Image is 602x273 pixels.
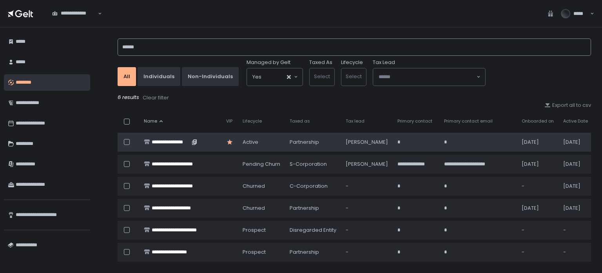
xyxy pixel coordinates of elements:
span: prospect [243,249,266,256]
span: pending Churn [243,161,280,168]
div: - [346,183,388,190]
div: - [522,227,554,234]
span: active [243,139,258,146]
div: [DATE] [563,161,588,168]
div: 6 results [118,94,591,102]
span: Yes [252,73,261,81]
div: - [522,183,554,190]
button: Individuals [138,67,180,86]
div: Non-Individuals [188,73,233,80]
div: S-Corporation [290,161,336,168]
span: Tax lead [346,118,364,124]
span: Active Date [563,118,588,124]
input: Search for option [379,73,476,81]
span: Select [314,73,330,80]
div: Search for option [373,68,485,86]
div: [DATE] [563,205,588,212]
span: Managed by Gelt [247,59,290,66]
div: [DATE] [563,139,588,146]
button: Export all to csv [544,102,591,109]
div: Individuals [143,73,174,80]
span: Taxed as [290,118,310,124]
div: [DATE] [522,161,554,168]
div: [PERSON_NAME] [346,161,388,168]
div: C-Corporation [290,183,336,190]
div: [PERSON_NAME] [346,139,388,146]
input: Search for option [261,73,286,81]
div: Partnership [290,205,336,212]
div: Search for option [247,68,303,86]
div: - [346,205,388,212]
button: All [118,67,136,86]
div: Disregarded Entity [290,227,336,234]
span: Onboarded on [522,118,554,124]
div: - [522,249,554,256]
div: [DATE] [563,183,588,190]
span: Select [346,73,362,80]
label: Lifecycle [341,59,363,66]
button: Clear filter [142,94,169,102]
div: Clear filter [143,94,169,101]
button: Non-Individuals [182,67,239,86]
button: Clear Selected [287,75,291,79]
input: Search for option [52,17,97,25]
span: Name [144,118,157,124]
div: Partnership [290,139,336,146]
div: - [563,227,588,234]
div: - [346,227,388,234]
span: churned [243,205,265,212]
div: [DATE] [522,205,554,212]
span: prospect [243,227,266,234]
span: VIP [226,118,232,124]
span: churned [243,183,265,190]
div: Search for option [47,5,102,22]
label: Taxed As [309,59,332,66]
span: Lifecycle [243,118,262,124]
div: [DATE] [522,139,554,146]
div: All [123,73,130,80]
span: Primary contact [397,118,432,124]
div: Partnership [290,249,336,256]
div: - [346,249,388,256]
span: Tax Lead [373,59,395,66]
span: Primary contact email [444,118,493,124]
div: - [563,249,588,256]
